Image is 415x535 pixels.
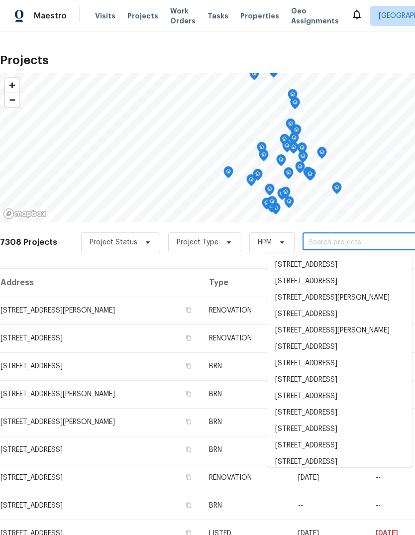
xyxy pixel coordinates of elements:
button: Copy Address [184,333,193,342]
button: Copy Address [184,389,193,398]
span: Project Status [90,237,137,247]
button: Copy Address [184,361,193,370]
div: Map marker [281,187,291,202]
div: Map marker [286,136,296,152]
button: Zoom in [5,78,19,93]
button: Copy Address [184,417,193,426]
td: RENOVATION [201,464,291,492]
div: Map marker [223,166,233,182]
td: BRN [201,436,291,464]
div: Map marker [317,147,327,162]
li: [STREET_ADDRESS] [267,388,412,405]
div: Map marker [257,142,267,157]
td: BRN [201,352,291,380]
li: [STREET_ADDRESS] [267,355,412,372]
div: Map marker [253,169,263,184]
div: Map marker [290,97,300,112]
li: [STREET_ADDRESS][PERSON_NAME] [267,290,412,306]
li: [STREET_ADDRESS] [267,306,412,322]
td: RENOVATION [201,297,291,324]
div: Map marker [297,142,307,158]
div: Map marker [259,149,269,165]
div: Map marker [277,188,287,204]
button: Copy Address [184,445,193,454]
span: Work Orders [170,6,196,26]
div: Map marker [298,151,308,166]
span: Project Type [177,237,218,247]
span: HPM [258,237,272,247]
li: [STREET_ADDRESS] [267,421,412,437]
div: Map marker [288,89,298,105]
div: Map marker [249,68,259,84]
div: Map marker [286,118,296,134]
button: Copy Address [184,306,193,315]
div: Map marker [289,132,299,148]
li: [STREET_ADDRESS] [267,454,412,470]
td: -- [290,492,367,520]
th: Type [201,269,291,297]
span: Projects [127,11,158,21]
div: Map marker [284,196,294,212]
span: Visits [95,11,115,21]
li: [STREET_ADDRESS] [267,372,412,388]
td: BRN [201,492,291,520]
li: [STREET_ADDRESS] [267,339,412,355]
td: RENOVATION [201,324,291,352]
span: Properties [240,11,279,21]
div: Map marker [284,167,294,183]
span: Maestro [34,11,67,21]
li: [STREET_ADDRESS][PERSON_NAME] [267,322,412,339]
li: [STREET_ADDRESS] [267,405,412,421]
div: Map marker [280,134,290,149]
div: Map marker [265,184,275,199]
a: Mapbox homepage [3,208,47,219]
div: Map marker [262,198,272,213]
div: Map marker [282,140,292,156]
div: Map marker [292,124,302,140]
button: Zoom out [5,93,19,107]
div: Map marker [332,182,342,198]
li: [STREET_ADDRESS] [267,437,412,454]
div: Map marker [267,201,277,216]
td: BRN [201,408,291,436]
li: [STREET_ADDRESS] [267,273,412,290]
button: Copy Address [184,473,193,482]
div: Map marker [276,154,286,170]
div: Map marker [269,66,279,81]
div: Map marker [305,169,315,184]
div: Map marker [289,142,299,157]
span: Geo Assignments [291,6,339,26]
td: BRN [201,380,291,408]
div: Map marker [295,161,305,177]
td: [DATE] [290,464,367,492]
div: Map marker [246,174,256,190]
button: Copy Address [184,501,193,510]
li: [STREET_ADDRESS] [267,257,412,273]
div: Map marker [303,167,313,182]
div: Map marker [267,196,277,212]
span: Tasks [207,12,228,19]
